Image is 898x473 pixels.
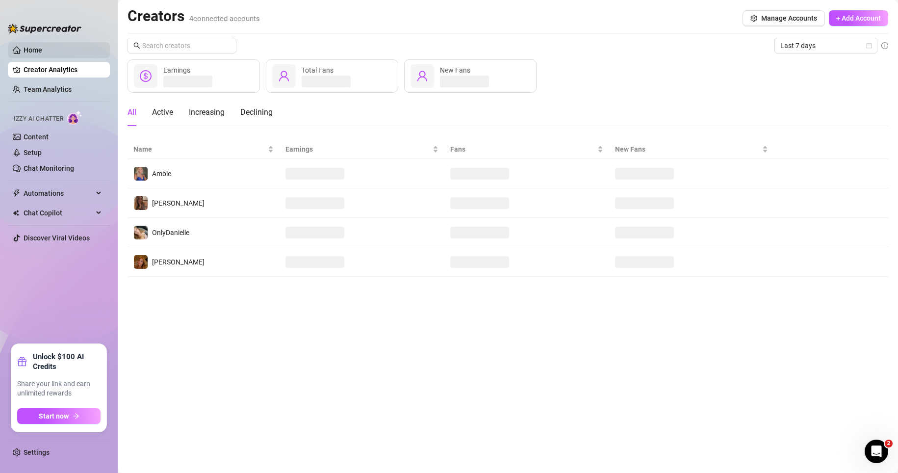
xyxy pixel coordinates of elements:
[8,24,81,33] img: logo-BBDzfeDw.svg
[133,42,140,49] span: search
[39,412,69,420] span: Start now
[14,114,63,124] span: Izzy AI Chatter
[17,379,101,398] span: Share your link and earn unlimited rewards
[142,40,223,51] input: Search creators
[33,352,101,371] strong: Unlock $100 AI Credits
[13,210,19,216] img: Chat Copilot
[865,440,888,463] iframe: Intercom live chat
[67,110,82,125] img: AI Chatter
[24,62,102,78] a: Creator Analytics
[152,229,189,236] span: OnlyDanielle
[881,42,888,49] span: info-circle
[24,46,42,54] a: Home
[780,38,872,53] span: Last 7 days
[278,70,290,82] span: user
[152,258,205,266] span: [PERSON_NAME]
[743,10,825,26] button: Manage Accounts
[440,66,470,74] span: New Fans
[836,14,881,22] span: + Add Account
[152,106,173,118] div: Active
[285,144,431,155] span: Earnings
[128,140,280,159] th: Name
[24,149,42,157] a: Setup
[615,144,760,155] span: New Fans
[128,7,260,26] h2: Creators
[866,43,872,49] span: calendar
[302,66,334,74] span: Total Fans
[24,85,72,93] a: Team Analytics
[128,106,136,118] div: All
[134,196,148,210] img: daniellerose
[17,408,101,424] button: Start nowarrow-right
[885,440,893,447] span: 2
[189,106,225,118] div: Increasing
[450,144,595,155] span: Fans
[761,14,817,22] span: Manage Accounts
[13,189,21,197] span: thunderbolt
[24,133,49,141] a: Content
[750,15,757,22] span: setting
[152,199,205,207] span: [PERSON_NAME]
[829,10,888,26] button: + Add Account
[163,66,190,74] span: Earnings
[152,170,171,178] span: Ambie
[189,14,260,23] span: 4 connected accounts
[416,70,428,82] span: user
[24,164,74,172] a: Chat Monitoring
[140,70,152,82] span: dollar-circle
[17,357,27,367] span: gift
[73,413,79,420] span: arrow-right
[24,448,50,456] a: Settings
[134,255,148,269] img: Danielle
[24,234,90,242] a: Discover Viral Videos
[24,185,93,201] span: Automations
[134,226,148,239] img: OnlyDanielle
[24,205,93,221] span: Chat Copilot
[133,144,266,155] span: Name
[609,140,774,159] th: New Fans
[240,106,273,118] div: Declining
[444,140,609,159] th: Fans
[134,167,148,181] img: Ambie
[280,140,444,159] th: Earnings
